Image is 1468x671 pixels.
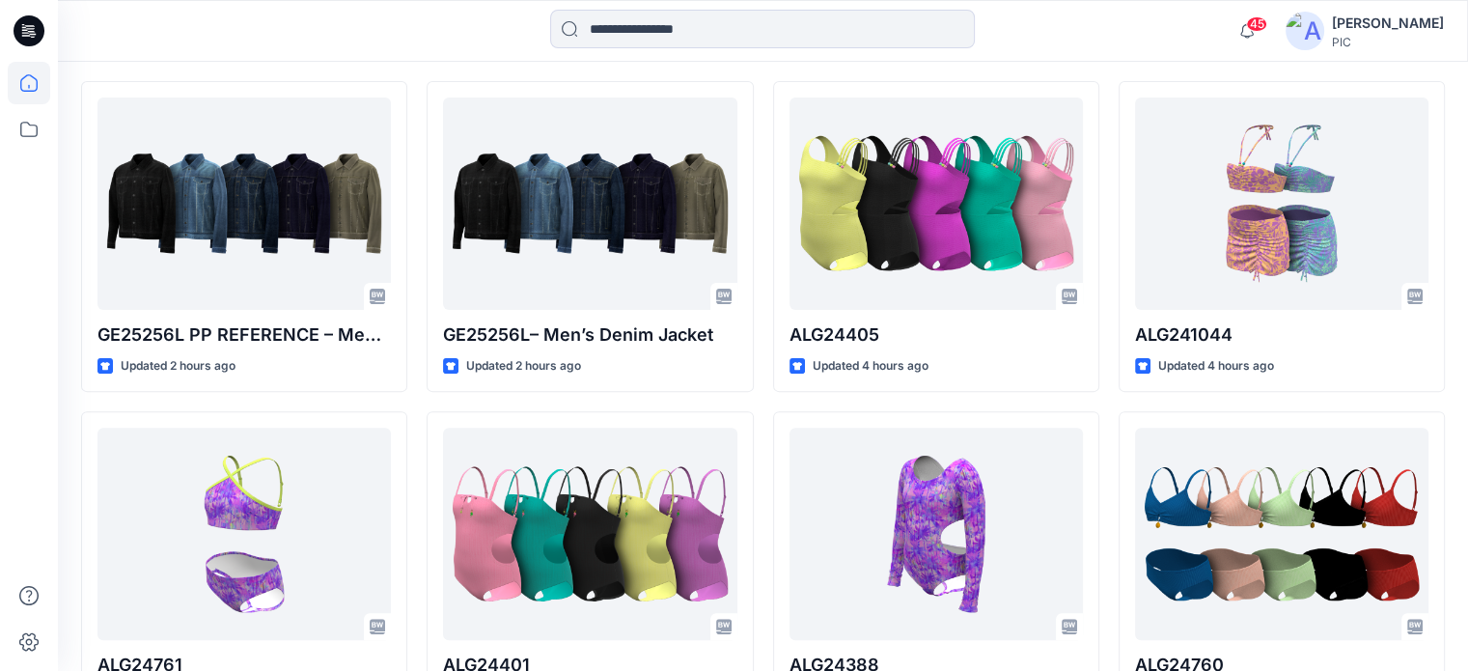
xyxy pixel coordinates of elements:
[1332,35,1444,49] div: PIC
[1286,12,1324,50] img: avatar
[789,98,1083,310] a: ALG24405
[1158,356,1274,377] p: Updated 4 hours ago
[443,428,736,640] a: ALG24401
[1135,322,1428,349] p: ALG241044
[121,356,235,377] p: Updated 2 hours ago
[789,428,1083,640] a: ALG24388
[789,322,1083,349] p: ALG24405
[813,356,928,377] p: Updated 4 hours ago
[443,322,736,349] p: GE25256L– Men’s Denim Jacket
[1135,98,1428,310] a: ALG241044
[97,322,391,349] p: GE25256L PP REFERENCE – Men’s Denim Jacket
[1332,12,1444,35] div: [PERSON_NAME]
[1246,16,1267,32] span: 45
[1135,428,1428,640] a: ALG24760
[466,356,581,377] p: Updated 2 hours ago
[443,98,736,310] a: GE25256L– Men’s Denim Jacket
[97,428,391,640] a: ALG24761
[97,98,391,310] a: GE25256L PP REFERENCE – Men’s Denim Jacket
